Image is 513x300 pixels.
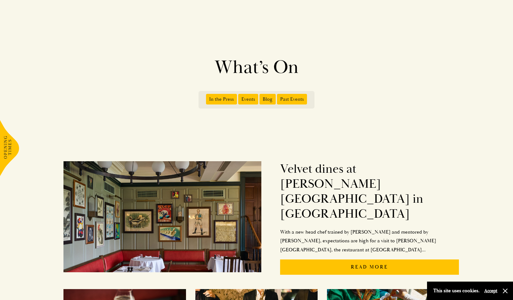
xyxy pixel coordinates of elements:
p: With a new head chef trained by [PERSON_NAME] and mentored by [PERSON_NAME], expectations are hig... [280,228,459,254]
p: Read More [280,259,459,275]
span: In the Press [206,94,237,104]
h1: What’s On [78,56,435,79]
span: Blog [259,94,276,104]
span: Events [238,94,258,104]
h2: Velvet dines at [PERSON_NAME][GEOGRAPHIC_DATA] in [GEOGRAPHIC_DATA] [280,162,459,221]
a: Velvet dines at [PERSON_NAME][GEOGRAPHIC_DATA] in [GEOGRAPHIC_DATA]With a new head chef trained b... [63,155,459,280]
button: Close and accept [502,288,508,294]
p: This site uses cookies. [433,286,480,295]
button: Accept [484,288,497,294]
span: Past Events [277,94,307,104]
